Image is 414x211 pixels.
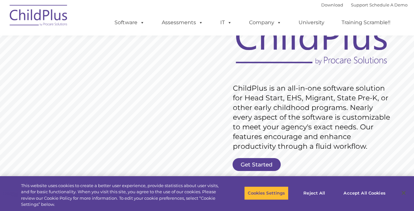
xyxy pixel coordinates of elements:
a: Software [108,16,151,29]
a: Company [243,16,288,29]
rs-layer: ChildPlus is an all-in-one software solution for Head Start, EHS, Migrant, State Pre-K, or other ... [233,84,393,151]
button: Reject All [294,186,334,200]
button: Close [397,186,411,200]
a: Download [321,2,343,7]
a: Schedule A Demo [369,2,408,7]
a: Support [351,2,368,7]
a: Assessments [155,16,210,29]
div: This website uses cookies to create a better user experience, provide statistics about user visit... [21,183,228,208]
a: Get Started [233,158,281,171]
img: ChildPlus by Procare Solutions [6,0,71,33]
a: Training Scramble!! [335,16,397,29]
button: Cookies Settings [244,186,289,200]
a: University [292,16,331,29]
font: | [321,2,408,7]
a: IT [214,16,238,29]
button: Accept All Cookies [340,186,389,200]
